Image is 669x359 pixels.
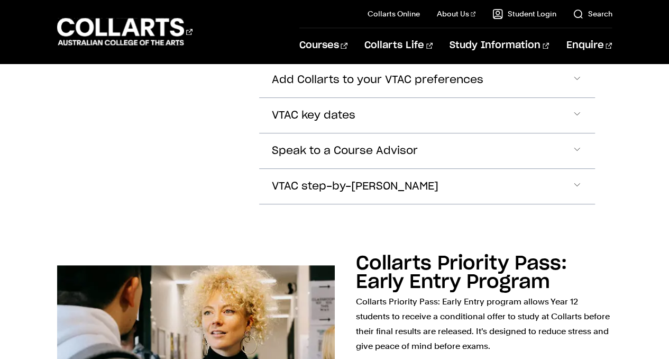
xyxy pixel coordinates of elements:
a: Collarts Online [368,8,420,19]
a: Study Information [450,28,549,63]
a: About Us [437,8,476,19]
h2: Collarts Priority Pass: Early Entry Program [356,254,567,292]
span: Speak to a Course Advisor [272,145,418,157]
span: Add Collarts to your VTAC preferences [272,74,483,86]
a: Student Login [492,8,556,19]
a: Courses [299,28,347,63]
span: VTAC key dates [272,110,355,122]
div: Go to homepage [57,16,193,47]
button: Add Collarts to your VTAC preferences [259,62,595,97]
button: VTAC step-by-[PERSON_NAME] [259,169,595,204]
a: Enquire [566,28,612,63]
span: VTAC step-by-[PERSON_NAME] [272,181,438,193]
a: Search [573,8,612,19]
button: VTAC key dates [259,98,595,133]
a: Collarts Life [364,28,433,63]
button: Speak to a Course Advisor [259,133,595,168]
